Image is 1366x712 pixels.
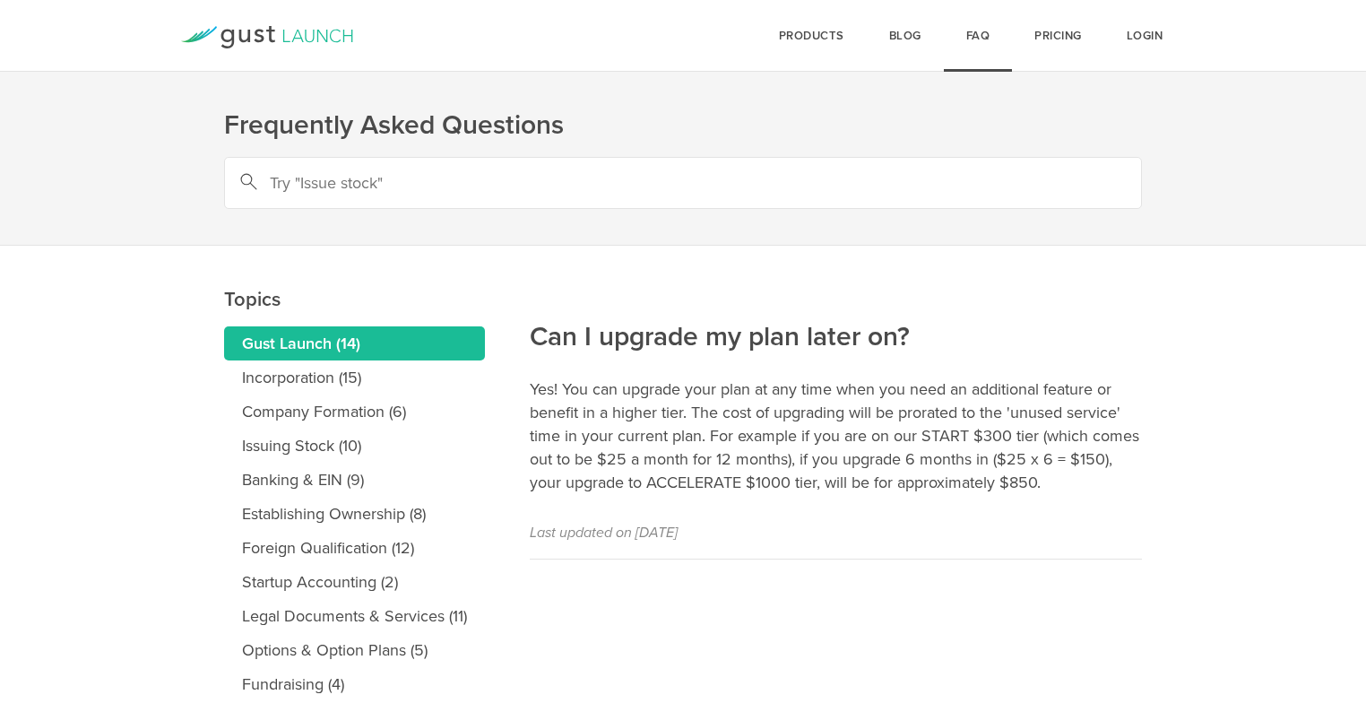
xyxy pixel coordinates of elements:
[224,395,485,429] a: Company Formation (6)
[224,667,485,701] a: Fundraising (4)
[224,463,485,497] a: Banking & EIN (9)
[224,161,485,317] h2: Topics
[224,157,1142,209] input: Try "Issue stock"
[224,360,485,395] a: Incorporation (15)
[224,429,485,463] a: Issuing Stock (10)
[224,326,485,360] a: Gust Launch (14)
[530,198,1142,355] h2: Can I upgrade my plan later on?
[530,521,1142,544] p: Last updated on [DATE]
[224,531,485,565] a: Foreign Qualification (12)
[224,565,485,599] a: Startup Accounting (2)
[224,633,485,667] a: Options & Option Plans (5)
[530,378,1142,494] p: Yes! You can upgrade your plan at any time when you need an additional feature or benefit in a hi...
[224,599,485,633] a: Legal Documents & Services (11)
[224,108,1142,143] h1: Frequently Asked Questions
[224,497,485,531] a: Establishing Ownership (8)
